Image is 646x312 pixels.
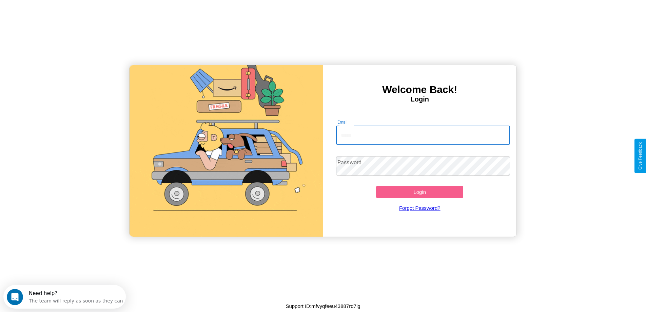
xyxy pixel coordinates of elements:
div: Need help? [25,6,120,11]
h3: Welcome Back! [323,84,517,95]
div: Open Intercom Messenger [3,3,126,21]
label: Email [337,119,348,125]
div: The team will reply as soon as they can [25,11,120,18]
iframe: Intercom live chat discovery launcher [3,285,126,309]
a: Forgot Password? [333,198,507,218]
h4: Login [323,95,517,103]
iframe: Intercom live chat [7,289,23,305]
p: Support ID: mfvyqfeeu43887rd7ig [286,301,360,311]
button: Login [376,186,463,198]
div: Give Feedback [638,142,643,170]
img: gif [130,65,323,237]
